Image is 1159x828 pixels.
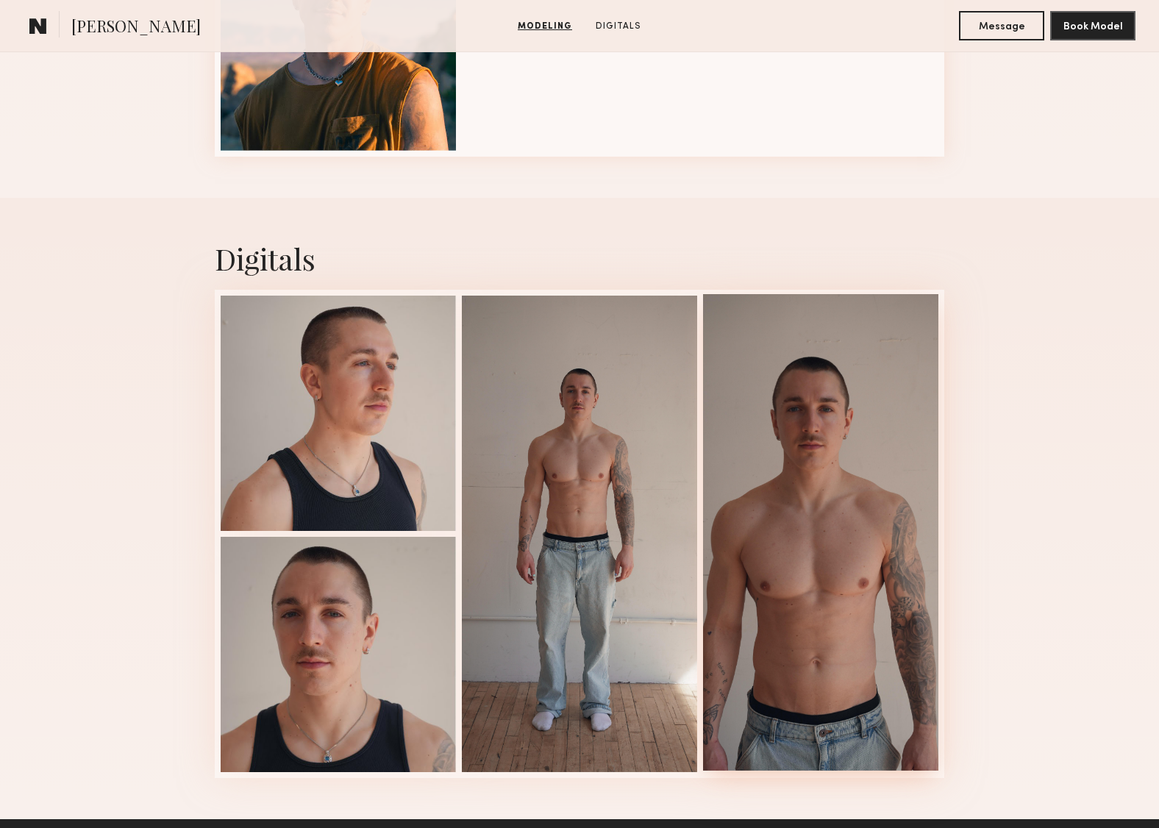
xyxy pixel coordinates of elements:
[512,20,578,33] a: Modeling
[71,15,201,40] span: [PERSON_NAME]
[959,11,1044,40] button: Message
[1050,11,1135,40] button: Book Model
[215,239,944,278] div: Digitals
[590,20,647,33] a: Digitals
[1050,19,1135,32] a: Book Model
